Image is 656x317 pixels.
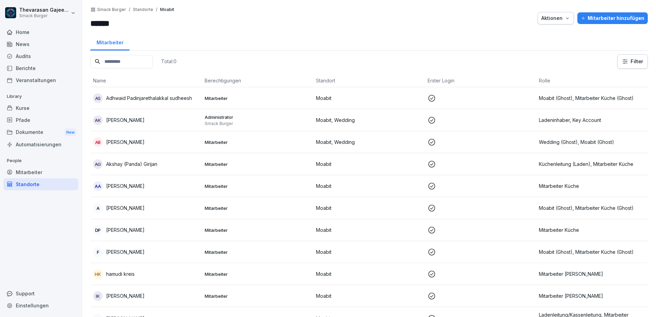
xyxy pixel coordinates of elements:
th: Erster Login [425,74,536,87]
p: / [156,7,157,12]
div: aB [93,137,103,147]
p: Mitarbeiter [PERSON_NAME] [539,292,645,299]
p: Mitarbeiter [205,161,311,167]
div: Support [3,287,78,299]
p: Smack Burger [19,13,69,18]
p: Smack Burger [205,121,311,126]
div: As [93,93,103,103]
p: Mitarbeiter [205,227,311,233]
p: Moabit (Ghost), Mitarbeiter Küche (Ghost) [539,204,645,212]
p: Akshay (Panda) Girijan [106,160,157,168]
p: Moabit [316,270,422,278]
p: Moabit [160,7,174,12]
p: Mitarbeiter Küche [539,226,645,234]
p: Administrator [205,114,311,120]
div: F [93,247,103,257]
p: [PERSON_NAME] [106,182,145,190]
p: Mitarbeiter [205,293,311,299]
p: Ladeninhaber, Key Account [539,116,645,124]
button: Filter [618,55,647,68]
p: [PERSON_NAME] [106,226,145,234]
a: Mitarbeiter [3,166,78,178]
p: Mitarbeiter [205,139,311,145]
div: Mitarbeiter hinzufügen [581,14,644,22]
th: Name [90,74,202,87]
p: [PERSON_NAME] [106,204,145,212]
a: Automatisierungen [3,138,78,150]
a: Einstellungen [3,299,78,312]
p: Wedding (Ghost), Moabit (Ghost) [539,138,645,146]
div: AA [93,181,103,191]
p: Moabit, Wedding [316,116,422,124]
div: Aktionen [541,14,570,22]
p: Moabit [316,248,422,256]
button: Mitarbeiter hinzufügen [577,12,648,24]
p: / [129,7,130,12]
p: Standorte [133,7,153,12]
a: Smack Burger [97,7,126,12]
p: [PERSON_NAME] [106,292,145,299]
div: DP [93,225,103,235]
div: Filter [622,58,643,65]
p: Library [3,91,78,102]
div: IK [93,291,103,301]
p: Moabit [316,226,422,234]
p: People [3,155,78,166]
p: Moabit [316,94,422,102]
p: hamudi kreis [106,270,135,278]
a: Mitarbeiter [90,33,129,50]
a: Veranstaltungen [3,74,78,86]
button: Aktionen [538,12,574,24]
p: Moabit, Wedding [316,138,422,146]
p: Adhwaid Padinjarethalakkal sudheesh [106,94,192,102]
p: Mitarbeiter [205,95,311,101]
a: News [3,38,78,50]
p: Total: 0 [161,58,177,65]
th: Rolle [536,74,648,87]
a: Home [3,26,78,38]
p: [PERSON_NAME] [106,138,145,146]
p: Moabit [316,292,422,299]
a: Standorte [3,178,78,190]
div: Dokumente [3,126,78,139]
div: New [65,128,76,136]
a: Audits [3,50,78,62]
p: Mitarbeiter [PERSON_NAME] [539,270,645,278]
p: Moabit [316,204,422,212]
p: Mitarbeiter [205,271,311,277]
div: hk [93,269,103,279]
p: Mitarbeiter [205,205,311,211]
a: Kurse [3,102,78,114]
p: Mitarbeiter [205,249,311,255]
div: AG [93,159,103,169]
a: DokumenteNew [3,126,78,139]
p: [PERSON_NAME] [106,248,145,256]
p: Moabit [316,182,422,190]
p: [PERSON_NAME] [106,116,145,124]
th: Standort [313,74,425,87]
p: Küchenleitung (Laden), Mitarbeiter Küche [539,160,645,168]
a: Berichte [3,62,78,74]
p: Mitarbeiter Küche [539,182,645,190]
a: Pfade [3,114,78,126]
th: Berechtigungen [202,74,314,87]
p: Moabit (Ghost), Mitarbeiter Küche (Ghost) [539,248,645,256]
div: A [93,203,103,213]
p: Thevarasan Gajeendran [19,7,69,13]
p: Moabit [316,160,422,168]
div: AK [93,115,103,125]
p: Moabit (Ghost), Mitarbeiter Küche (Ghost) [539,94,645,102]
